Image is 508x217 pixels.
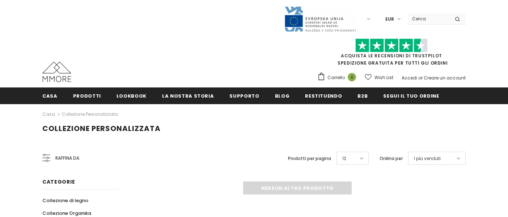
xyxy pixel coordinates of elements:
[275,93,290,99] span: Blog
[408,13,449,24] input: Search Site
[229,87,259,104] a: supporto
[162,87,214,104] a: La nostra storia
[305,93,342,99] span: Restituendo
[357,93,368,99] span: B2B
[385,16,394,23] span: EUR
[357,87,368,104] a: B2B
[342,155,346,162] span: 12
[317,72,360,83] a: Carrello 0
[284,16,356,22] a: Javni Razpis
[284,6,356,32] img: Javni Razpis
[42,210,91,217] span: Collezione Organika
[42,93,58,99] span: Casa
[117,93,147,99] span: Lookbook
[73,87,101,104] a: Prodotti
[414,155,441,162] span: I più venduti
[42,123,161,134] span: Collezione personalizzata
[117,87,147,104] a: Lookbook
[402,75,417,81] a: Accedi
[305,87,342,104] a: Restituendo
[374,74,393,81] span: Wish List
[317,42,466,66] span: SPEDIZIONE GRATUITA PER TUTTI GLI ORDINI
[424,75,466,81] a: Creare un account
[348,73,356,81] span: 0
[229,93,259,99] span: supporto
[42,178,75,185] span: Categorie
[275,87,290,104] a: Blog
[42,110,55,119] a: Casa
[42,87,58,104] a: Casa
[380,155,403,162] label: Ordina per
[365,71,393,84] a: Wish List
[62,111,118,117] a: Collezione personalizzata
[73,93,101,99] span: Prodotti
[288,155,331,162] label: Prodotti per pagina
[327,74,345,81] span: Carrello
[162,93,214,99] span: La nostra storia
[383,93,439,99] span: Segui il tuo ordine
[418,75,423,81] span: or
[42,194,88,207] a: Collezione di legno
[42,62,71,82] img: Casi MMORE
[355,38,428,53] img: Fidati di Pilot Stars
[42,197,88,204] span: Collezione di legno
[341,53,442,59] a: Acquista le recensioni di TrustPilot
[383,87,439,104] a: Segui il tuo ordine
[55,154,79,162] span: Raffina da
